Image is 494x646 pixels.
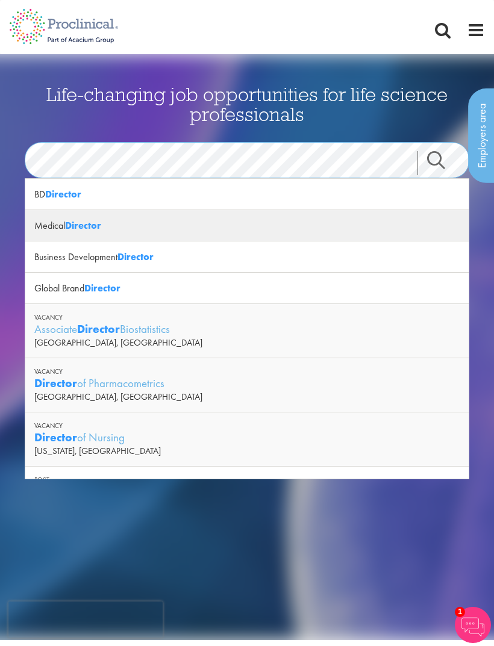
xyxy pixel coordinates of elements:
div: Business Development [25,241,469,273]
div: of Nursing [34,430,460,445]
div: [GEOGRAPHIC_DATA], [GEOGRAPHIC_DATA] [34,391,460,403]
div: of Pharmacometrics [34,376,460,391]
div: Medical [25,210,469,241]
div: Associate Biostatistics [34,321,460,337]
a: Job search submit button [417,151,469,175]
div: Vacancy [34,313,460,321]
div: Vacancy [34,367,460,376]
div: Post [34,476,460,484]
div: Global Brand [25,273,469,304]
span: 1 [455,607,465,617]
strong: Director [34,376,77,391]
strong: Director [77,321,120,337]
strong: Director [65,219,101,232]
span: Life-changing job opportunities for life science professionals [46,82,448,126]
div: Vacancy [34,421,460,430]
iframe: reCAPTCHA [8,601,163,638]
strong: Director [45,188,81,200]
strong: Director [34,430,77,445]
strong: Director [117,250,154,263]
img: Chatbot [455,607,491,643]
div: [GEOGRAPHIC_DATA], [GEOGRAPHIC_DATA] [34,337,460,349]
div: BD [25,179,469,210]
div: [US_STATE], [GEOGRAPHIC_DATA] [34,445,460,457]
strong: Director [84,282,120,294]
